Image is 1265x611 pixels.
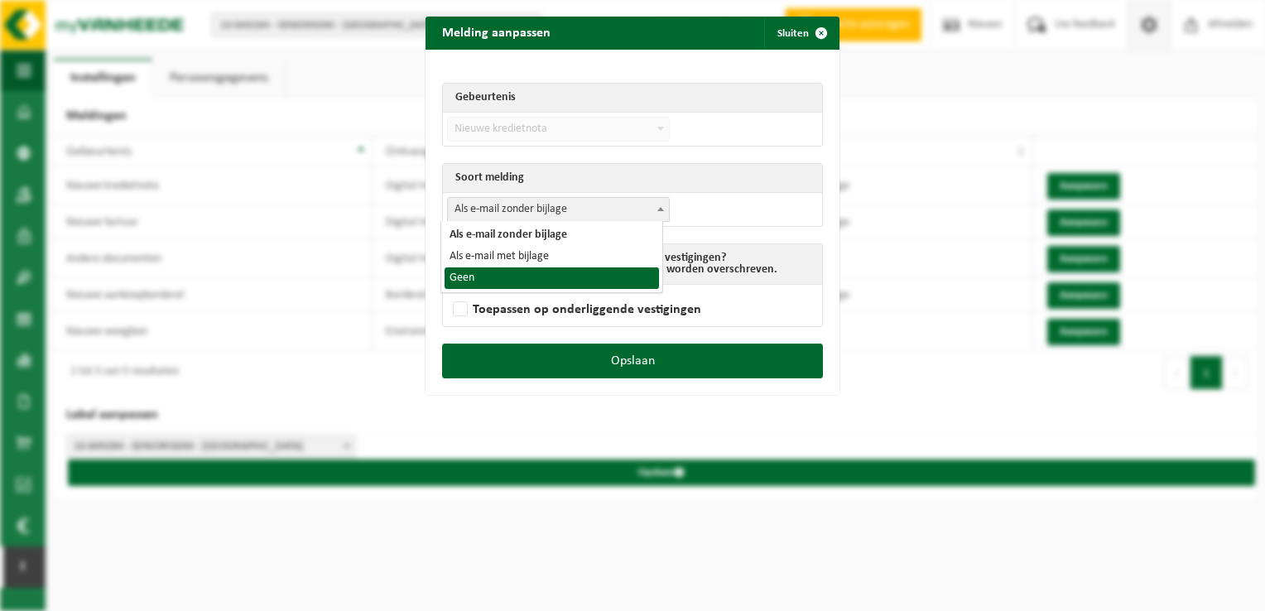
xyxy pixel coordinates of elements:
[445,224,659,246] li: Als e-mail zonder bijlage
[443,84,822,113] th: Gebeurtenis
[448,118,669,141] span: Nieuwe kredietnota
[445,267,659,289] li: Geen
[447,117,670,142] span: Nieuwe kredietnota
[764,17,838,50] button: Sluiten
[442,344,823,378] button: Opslaan
[450,297,701,322] label: Toepassen op onderliggende vestigingen
[445,246,659,267] li: Als e-mail met bijlage
[448,198,669,221] span: Als e-mail zonder bijlage
[426,17,567,48] h2: Melding aanpassen
[447,197,670,222] span: Als e-mail zonder bijlage
[443,164,822,193] th: Soort melding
